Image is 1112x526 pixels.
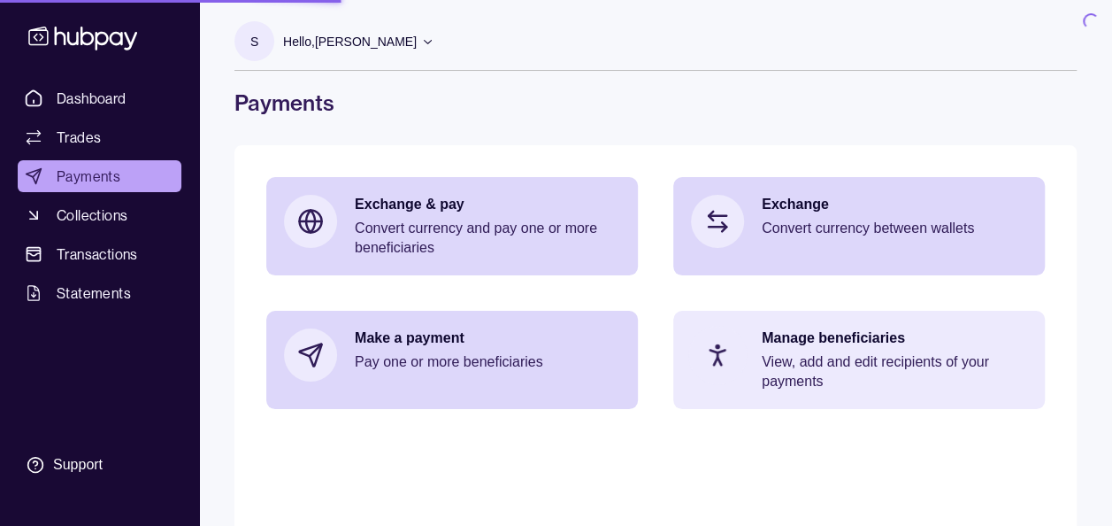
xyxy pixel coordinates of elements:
[18,199,181,231] a: Collections
[18,238,181,270] a: Transactions
[762,195,1027,214] p: Exchange
[57,205,127,226] span: Collections
[57,166,120,187] span: Payments
[18,160,181,192] a: Payments
[53,455,103,475] div: Support
[673,311,1045,409] a: Manage beneficiariesView, add and edit recipients of your payments
[762,352,1027,391] p: View, add and edit recipients of your payments
[250,32,258,51] p: S
[18,277,181,309] a: Statements
[355,219,620,258] p: Convert currency and pay one or more beneficiaries
[234,89,1077,117] h1: Payments
[762,329,1027,348] p: Manage beneficiaries
[355,329,620,348] p: Make a payment
[57,244,138,265] span: Transactions
[355,352,620,372] p: Pay one or more beneficiaries
[283,32,417,51] p: Hello, [PERSON_NAME]
[762,219,1027,238] p: Convert currency between wallets
[57,88,127,109] span: Dashboard
[266,311,638,399] a: Make a paymentPay one or more beneficiaries
[673,177,1045,266] a: ExchangeConvert currency between wallets
[18,121,181,153] a: Trades
[18,82,181,114] a: Dashboard
[266,177,638,275] a: Exchange & payConvert currency and pay one or more beneficiaries
[57,282,131,304] span: Statements
[355,195,620,214] p: Exchange & pay
[57,127,101,148] span: Trades
[18,446,181,483] a: Support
